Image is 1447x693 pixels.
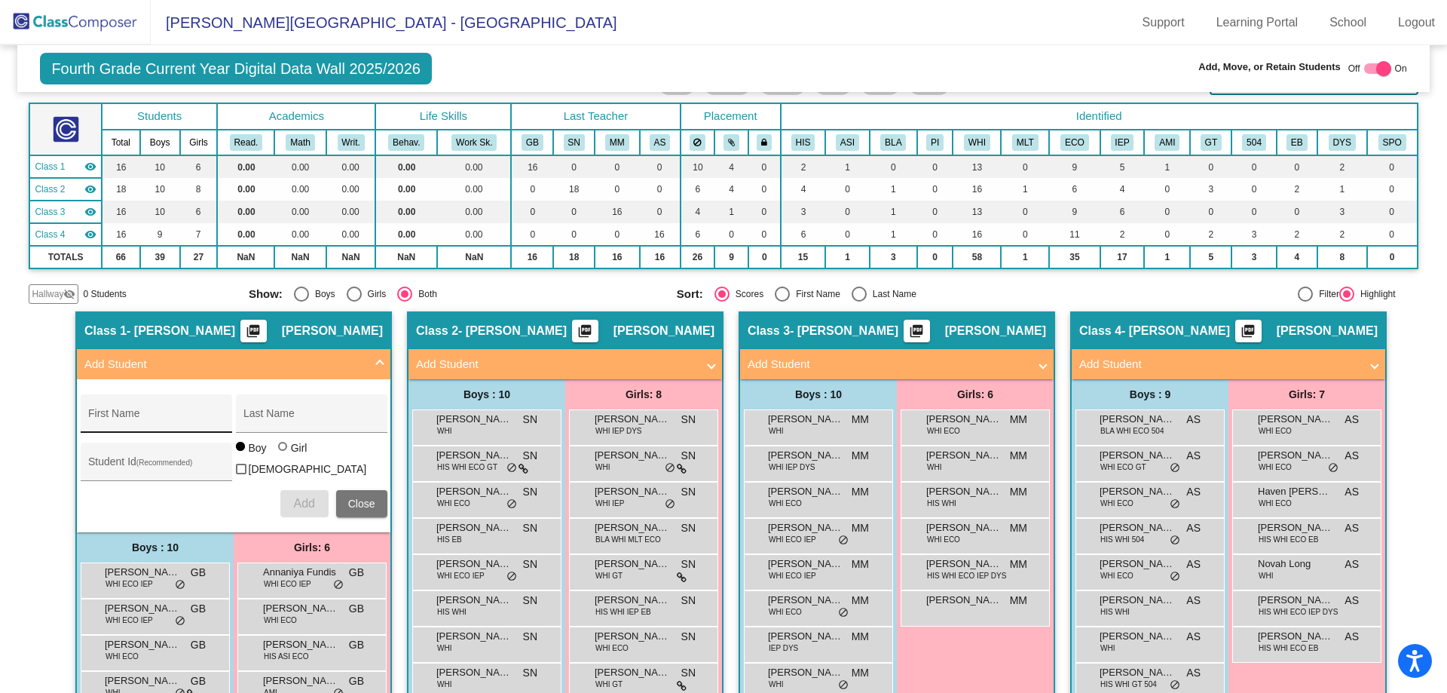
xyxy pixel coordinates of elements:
[1144,201,1190,223] td: 0
[1317,201,1367,223] td: 3
[1001,223,1049,246] td: 0
[1190,223,1231,246] td: 2
[282,324,383,339] span: [PERSON_NAME]
[790,287,840,301] div: First Name
[523,412,537,428] span: SN
[565,379,722,409] div: Girls: 8
[243,413,379,425] input: Last Name
[904,320,930,342] button: Print Students Details
[595,425,642,437] span: WHI IEP DYS
[927,425,960,437] span: WHI ECO
[714,223,748,246] td: 0
[852,412,869,428] span: MM
[1079,324,1121,339] span: Class 4
[511,155,553,178] td: 16
[640,246,681,268] td: 16
[825,223,870,246] td: 0
[336,490,387,517] button: Close
[84,206,96,218] mat-icon: visibility
[1100,223,1145,246] td: 2
[1367,246,1418,268] td: 0
[1231,155,1276,178] td: 0
[217,201,274,223] td: 0.00
[244,324,262,345] mat-icon: picture_as_pdf
[511,178,553,201] td: 0
[953,246,1001,268] td: 58
[102,130,140,155] th: Total
[1072,349,1385,379] mat-expansion-panel-header: Add Student
[348,498,375,510] span: Close
[102,246,140,268] td: 66
[791,134,815,151] button: HIS
[412,287,437,301] div: Both
[1049,130,1100,155] th: Economicaly Disadvantaged
[1348,62,1360,75] span: Off
[748,155,781,178] td: 0
[1111,134,1134,151] button: IEP
[917,223,953,246] td: 0
[595,412,670,427] span: [PERSON_NAME]
[1144,155,1190,178] td: 1
[926,134,944,151] button: PI
[1049,246,1100,268] td: 35
[437,246,511,268] td: NaN
[248,440,267,455] div: Boy
[1049,223,1100,246] td: 11
[553,130,595,155] th: Sarah Nichols
[1231,223,1276,246] td: 3
[1239,324,1257,345] mat-icon: picture_as_pdf
[408,379,565,409] div: Boys : 10
[1100,155,1145,178] td: 5
[437,223,511,246] td: 0.00
[1049,201,1100,223] td: 9
[1079,356,1360,373] mat-panel-title: Add Student
[1144,223,1190,246] td: 0
[511,201,553,223] td: 0
[1190,246,1231,268] td: 5
[1001,246,1049,268] td: 1
[964,134,990,151] button: WHI
[553,155,595,178] td: 0
[714,246,748,268] td: 9
[714,201,748,223] td: 1
[681,412,696,428] span: SN
[917,246,953,268] td: 0
[437,178,511,201] td: 0.00
[953,201,1001,223] td: 13
[917,155,953,178] td: 0
[1100,201,1145,223] td: 6
[681,103,781,130] th: Placement
[1277,223,1317,246] td: 2
[40,53,432,84] span: Fourth Grade Current Year Digital Data Wall 2025/2026
[437,201,511,223] td: 0.00
[870,130,917,155] th: Black
[84,324,127,339] span: Class 1
[1317,11,1378,35] a: School
[84,356,365,373] mat-panel-title: Add Student
[63,288,75,300] mat-icon: visibility_off
[511,246,553,268] td: 16
[102,103,218,130] th: Students
[870,201,917,223] td: 1
[1367,155,1418,178] td: 0
[522,134,543,151] button: GB
[825,201,870,223] td: 0
[1100,425,1164,437] span: BLA WHI ECO 504
[953,130,1001,155] th: White
[953,178,1001,201] td: 16
[230,134,263,151] button: Read.
[640,130,681,155] th: Alyssa Santangelo
[286,134,314,151] button: Math
[416,356,696,373] mat-panel-title: Add Student
[511,130,553,155] th: Grace Burkett
[1367,130,1418,155] th: IEP Speech Only
[1367,201,1418,223] td: 0
[1201,134,1222,151] button: GT
[375,246,437,268] td: NaN
[523,448,537,464] span: SN
[781,155,825,178] td: 2
[781,246,825,268] td: 15
[180,178,218,201] td: 8
[127,324,235,339] span: - [PERSON_NAME]
[1060,134,1089,151] button: ECO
